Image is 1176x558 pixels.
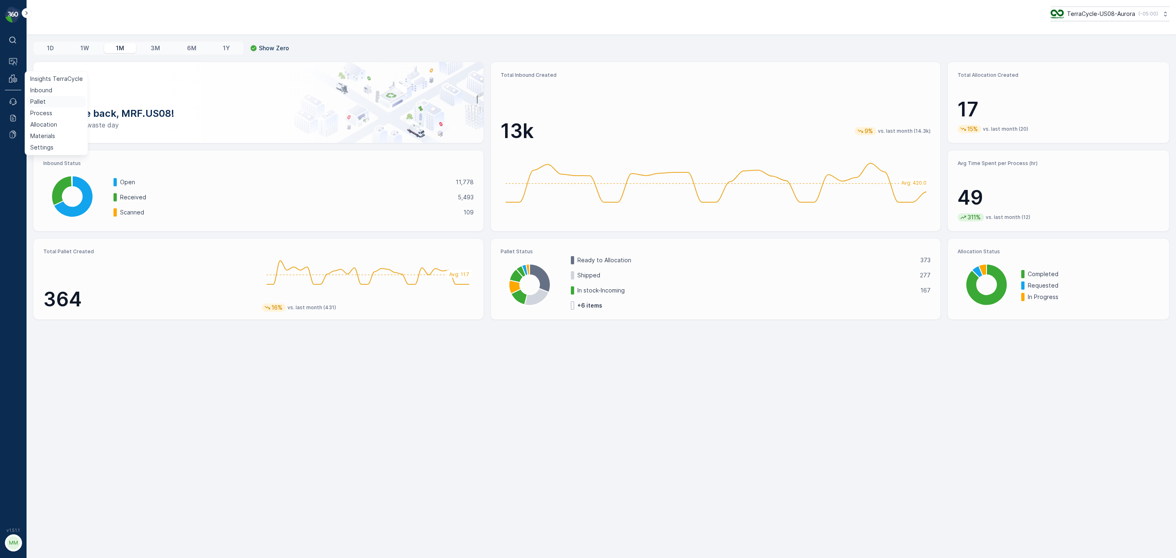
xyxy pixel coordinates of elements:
p: Avg Time Spent per Process (hr) [958,160,1159,167]
p: In stock-Incoming [577,286,915,295]
p: Received [120,193,452,201]
p: 311% [967,213,982,221]
p: vs. last month (14.3k) [878,128,931,134]
p: + 6 items [577,301,602,310]
img: image_ci7OI47.png [1051,9,1064,18]
p: In Progress [1028,293,1159,301]
p: Total Pallet Created [43,248,255,255]
p: TerraCycle-US08-Aurora [1067,10,1135,18]
p: ( -05:00 ) [1138,11,1158,17]
p: 16% [271,304,283,312]
button: MM [5,534,21,551]
p: vs. last month (20) [983,126,1028,132]
p: 9% [864,127,874,135]
p: 49 [958,185,1159,210]
p: Welcome back, MRF.US08! [47,107,470,120]
p: Shipped [577,271,915,279]
div: MM [7,536,20,549]
p: 373 [920,256,931,264]
p: Completed [1028,270,1159,278]
p: vs. last month (12) [986,214,1030,221]
p: 15% [967,125,979,133]
p: Requested [1028,281,1159,290]
p: Open [120,178,450,186]
img: logo [5,7,21,23]
p: Have a zero-waste day [47,120,470,130]
p: vs. last month (431) [287,304,336,311]
p: 1D [47,44,54,52]
p: 5,493 [458,193,474,201]
p: 109 [463,208,474,217]
p: 6M [187,44,196,52]
p: 277 [920,271,931,279]
p: Total Inbound Created [501,72,931,78]
p: Inbound Status [43,160,474,167]
p: 1Y [223,44,230,52]
p: 13k [501,119,534,143]
button: TerraCycle-US08-Aurora(-05:00) [1051,7,1169,21]
p: Total Allocation Created [958,72,1159,78]
p: 167 [920,286,931,295]
p: 17 [958,97,1159,122]
p: 1W [80,44,89,52]
span: v 1.51.1 [5,528,21,533]
p: 11,778 [456,178,474,186]
p: Allocation Status [958,248,1159,255]
p: Scanned [120,208,458,217]
p: Show Zero [259,44,289,52]
p: Ready to Allocation [577,256,915,264]
p: Pallet Status [501,248,931,255]
p: 364 [43,287,255,312]
p: 1M [116,44,124,52]
p: 3M [151,44,160,52]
